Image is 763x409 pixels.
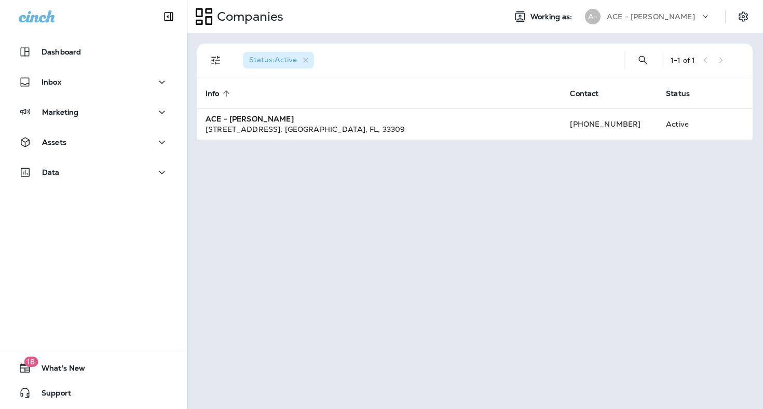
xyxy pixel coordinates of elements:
[530,12,575,21] span: Working as:
[607,12,695,21] p: ACE - [PERSON_NAME]
[213,9,283,24] p: Companies
[658,108,716,140] td: Active
[42,168,60,176] p: Data
[633,50,653,71] button: Search Companies
[10,162,176,183] button: Data
[42,108,78,116] p: Marketing
[10,358,176,378] button: 18What's New
[562,108,658,140] td: [PHONE_NUMBER]
[10,42,176,62] button: Dashboard
[206,89,220,98] span: Info
[243,52,314,69] div: Status:Active
[206,89,233,98] span: Info
[31,389,71,401] span: Support
[585,9,601,24] div: A-
[206,114,294,124] strong: ACE - [PERSON_NAME]
[671,56,695,64] div: 1 - 1 of 1
[206,124,553,134] div: [STREET_ADDRESS] , [GEOGRAPHIC_DATA] , FL , 33309
[10,72,176,92] button: Inbox
[666,89,690,98] span: Status
[42,138,66,146] p: Assets
[10,383,176,403] button: Support
[31,364,85,376] span: What's New
[154,6,183,27] button: Collapse Sidebar
[666,89,703,98] span: Status
[249,55,297,64] span: Status : Active
[570,89,598,98] span: Contact
[42,78,61,86] p: Inbox
[42,48,81,56] p: Dashboard
[10,132,176,153] button: Assets
[734,7,753,26] button: Settings
[10,102,176,122] button: Marketing
[570,89,612,98] span: Contact
[206,50,226,71] button: Filters
[24,357,38,367] span: 18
